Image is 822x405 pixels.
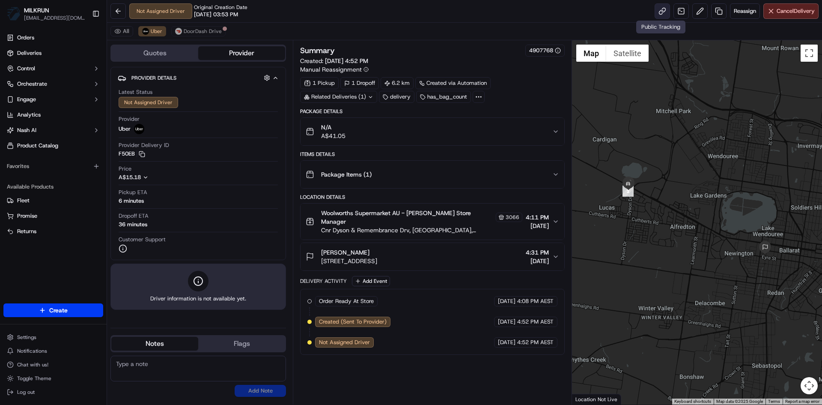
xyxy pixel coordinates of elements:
span: Order Ready At Store [319,297,374,305]
div: Available Products [3,180,103,194]
span: [DATE] [498,318,515,326]
span: Not Assigned Driver [319,339,370,346]
button: Settings [3,331,103,343]
span: [EMAIL_ADDRESS][DOMAIN_NAME] [24,15,85,21]
button: Quotes [111,46,198,60]
span: Analytics [17,111,41,119]
span: Package Items ( 1 ) [321,170,372,179]
span: [DATE] [498,297,515,305]
a: Report a map error [785,399,819,404]
span: Control [17,65,35,72]
span: Settings [17,334,36,341]
div: Location Details [300,194,564,201]
span: 4:11 PM [526,213,549,222]
span: Provider [119,115,140,123]
span: Price [119,165,131,173]
img: uber-new-logo.jpeg [142,28,149,35]
span: Dropoff ETA [119,212,149,220]
span: [DATE] 4:52 PM [325,57,368,65]
span: [PERSON_NAME] [321,248,369,257]
span: Created (Sent To Provider) [319,318,387,326]
span: Orders [17,34,34,42]
span: Product Catalog [17,142,58,150]
span: Returns [17,228,36,235]
div: Delivery Activity [300,278,347,285]
button: [PERSON_NAME][STREET_ADDRESS]4:31 PM[DATE] [301,243,564,270]
button: Chat with us! [3,359,103,371]
span: A$41.05 [321,132,345,140]
span: [DATE] [526,257,549,265]
span: Pickup ETA [119,189,147,196]
button: Control [3,62,103,75]
button: MILKRUNMILKRUN[EMAIL_ADDRESS][DOMAIN_NAME] [3,3,89,24]
span: 4:52 PM AEST [517,339,554,346]
img: doordash_logo_v2.png [175,28,182,35]
span: 4:08 PM AEST [517,297,554,305]
span: Cnr Dyson & Remembrance Drv, [GEOGRAPHIC_DATA], [GEOGRAPHIC_DATA], AU [321,226,522,234]
button: Show street map [576,45,606,62]
button: 4907768 [529,47,561,54]
button: Show satellite imagery [606,45,649,62]
button: Package Items (1) [301,161,564,188]
span: Provider Delivery ID [119,141,169,149]
div: delivery [379,91,414,103]
a: Orders [3,31,103,45]
img: uber-new-logo.jpeg [134,124,144,134]
span: Customer Support [119,236,166,243]
a: Promise [7,212,100,220]
button: Map camera controls [801,377,818,394]
span: N/A [321,123,345,132]
div: Location Not Live [572,394,621,405]
div: Favorites [3,159,103,173]
span: 3066 [506,214,519,221]
span: [DATE] [526,222,549,230]
button: Provider [198,46,285,60]
div: Public Tracking [636,21,685,33]
button: DoorDash Drive [171,26,226,36]
span: Manual Reassignment [300,65,362,74]
button: Notifications [3,345,103,357]
button: Keyboard shortcuts [674,399,711,405]
button: Promise [3,209,103,223]
img: MILKRUN [7,7,21,21]
div: Items Details [300,151,564,158]
span: [DATE] 03:53 PM [194,11,238,18]
button: Log out [3,386,103,398]
button: Woolworths Supermarket AU - [PERSON_NAME] Store Manager3066Cnr Dyson & Remembrance Drv, [GEOGRAPH... [301,204,564,240]
span: Promise [17,212,37,220]
span: [STREET_ADDRESS] [321,257,377,265]
button: CancelDelivery [763,3,819,19]
button: MILKRUN [24,6,49,15]
button: Reassign [730,3,760,19]
div: 1 Dropoff [340,77,379,89]
div: 36 minutes [119,221,147,228]
img: Google [574,393,602,405]
span: 4:31 PM [526,248,549,257]
a: Terms (opens in new tab) [768,399,780,404]
button: All [110,26,133,36]
span: Deliveries [17,49,42,57]
span: Provider Details [131,75,176,81]
span: Cancel Delivery [777,7,815,15]
button: N/AA$41.05 [301,118,564,145]
span: Nash AI [17,126,36,134]
button: Orchestrate [3,77,103,91]
button: Toggle Theme [3,372,103,384]
span: Original Creation Date [194,4,247,11]
span: Log out [17,389,35,396]
span: Latest Status [119,88,152,96]
a: Returns [7,228,100,235]
button: Toggle fullscreen view [801,45,818,62]
button: Flags [198,337,285,351]
button: Manual Reassignment [300,65,369,74]
span: Driver information is not available yet. [150,295,246,303]
span: 4:52 PM AEST [517,318,554,326]
button: Nash AI [3,123,103,137]
a: Created via Automation [415,77,491,89]
a: Fleet [7,197,100,204]
div: 6.2 km [381,77,414,89]
button: F50EB [119,150,145,158]
span: Woolworths Supermarket AU - [PERSON_NAME] Store Manager [321,209,494,226]
a: Open this area in Google Maps (opens a new window) [574,393,602,405]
